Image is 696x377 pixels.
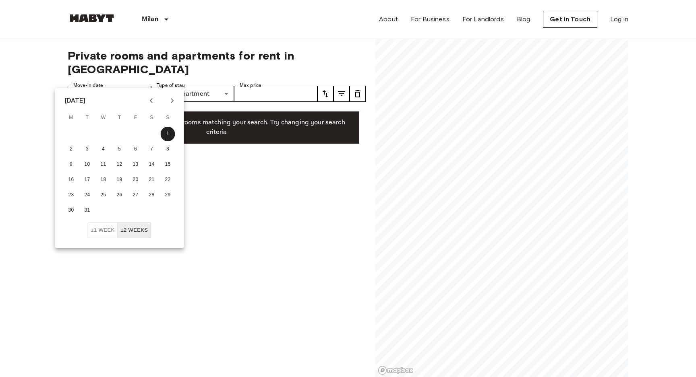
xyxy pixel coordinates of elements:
button: 29 [161,188,175,202]
button: 31 [80,203,95,218]
button: 27 [128,188,143,202]
span: Private rooms and apartments for rent in [GEOGRAPHIC_DATA] [68,49,366,76]
img: Habyt [68,14,116,22]
button: ±2 weeks [117,222,151,238]
div: PrivateApartment [151,86,234,102]
div: Move In Flexibility [88,222,151,238]
button: 19 [112,173,127,187]
button: 13 [128,157,143,172]
button: tune [333,86,350,102]
span: Sunday [161,110,175,126]
button: 10 [80,157,95,172]
span: Friday [128,110,143,126]
button: 9 [64,157,79,172]
button: 26 [112,188,127,202]
p: Unfortunately there are no free rooms matching your search. Try changing your search criteria [81,118,353,137]
button: 17 [80,173,95,187]
button: 21 [145,173,159,187]
button: Previous month [145,94,158,107]
button: 18 [96,173,111,187]
span: Wednesday [96,110,111,126]
a: About [379,14,398,24]
button: 4 [96,142,111,157]
button: 11 [96,157,111,172]
div: [DATE] [65,96,86,105]
a: For Business [411,14,449,24]
button: 1 [161,127,175,141]
label: Type of stay [157,82,185,89]
a: For Landlords [462,14,504,24]
button: 14 [145,157,159,172]
button: 25 [96,188,111,202]
a: Get in Touch [543,11,597,28]
span: Tuesday [80,110,95,126]
button: tune [350,86,366,102]
button: 28 [145,188,159,202]
span: Saturday [145,110,159,126]
button: 15 [161,157,175,172]
label: Max price [240,82,261,89]
a: Log in [610,14,628,24]
span: Monday [64,110,79,126]
button: 23 [64,188,79,202]
button: 24 [80,188,95,202]
span: Thursday [112,110,127,126]
button: tune [317,86,333,102]
button: 20 [128,173,143,187]
button: 7 [145,142,159,157]
p: Milan [142,14,158,24]
button: 22 [161,173,175,187]
button: 16 [64,173,79,187]
button: 3 [80,142,95,157]
button: 12 [112,157,127,172]
button: Next month [166,94,179,107]
button: 8 [161,142,175,157]
a: Blog [517,14,530,24]
button: 6 [128,142,143,157]
button: 5 [112,142,127,157]
a: Mapbox logo [378,366,413,375]
label: Move-in date [73,82,103,89]
button: 30 [64,203,79,218]
button: 2 [64,142,79,157]
button: ±1 week [88,222,118,238]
